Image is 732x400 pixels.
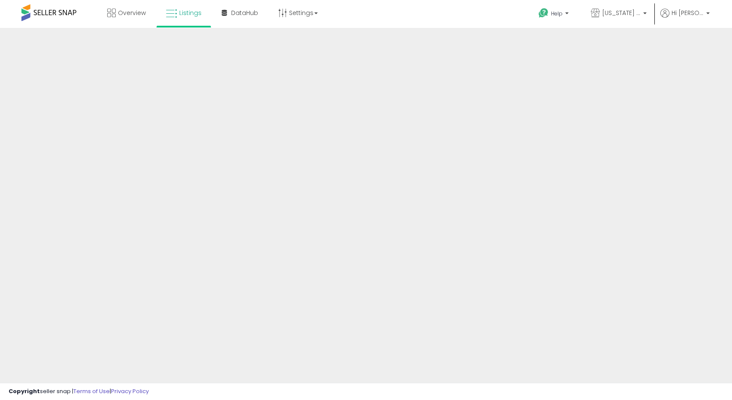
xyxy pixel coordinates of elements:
span: Help [551,10,563,17]
span: Overview [118,9,146,17]
span: DataHub [231,9,258,17]
i: Get Help [538,8,549,18]
span: Hi [PERSON_NAME] [672,9,704,17]
a: Hi [PERSON_NAME] [660,9,710,28]
span: [US_STATE] PRIME RETAIL [602,9,641,17]
span: Listings [179,9,202,17]
a: Help [532,1,577,28]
